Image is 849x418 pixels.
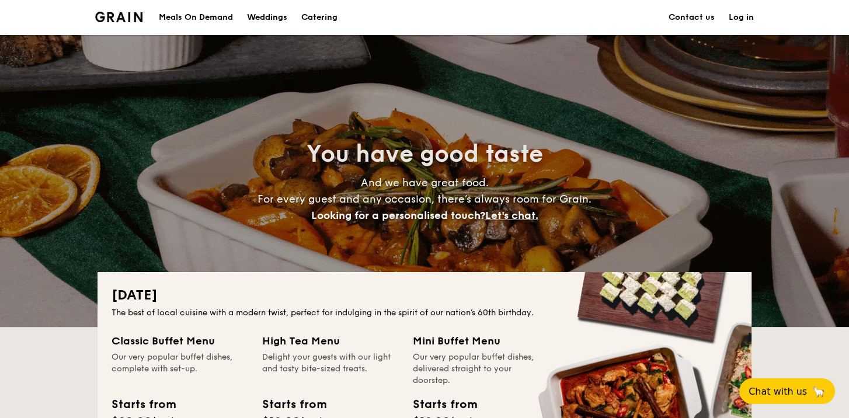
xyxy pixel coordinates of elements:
div: High Tea Menu [262,333,399,349]
div: Mini Buffet Menu [413,333,549,349]
div: Starts from [413,396,476,413]
span: You have good taste [307,140,543,168]
span: Chat with us [749,386,807,397]
div: Our very popular buffet dishes, complete with set-up. [112,351,248,386]
span: Let's chat. [485,209,538,222]
span: And we have great food. For every guest and any occasion, there’s always room for Grain. [258,176,591,222]
a: Logotype [95,12,142,22]
button: Chat with us🦙 [739,378,835,404]
div: Delight your guests with our light and tasty bite-sized treats. [262,351,399,386]
div: Starts from [262,396,326,413]
span: Looking for a personalised touch? [311,209,485,222]
img: Grain [95,12,142,22]
div: The best of local cuisine with a modern twist, perfect for indulging in the spirit of our nation’... [112,307,737,319]
span: 🦙 [812,385,826,398]
div: Starts from [112,396,175,413]
h2: [DATE] [112,286,737,305]
div: Classic Buffet Menu [112,333,248,349]
div: Our very popular buffet dishes, delivered straight to your doorstep. [413,351,549,386]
